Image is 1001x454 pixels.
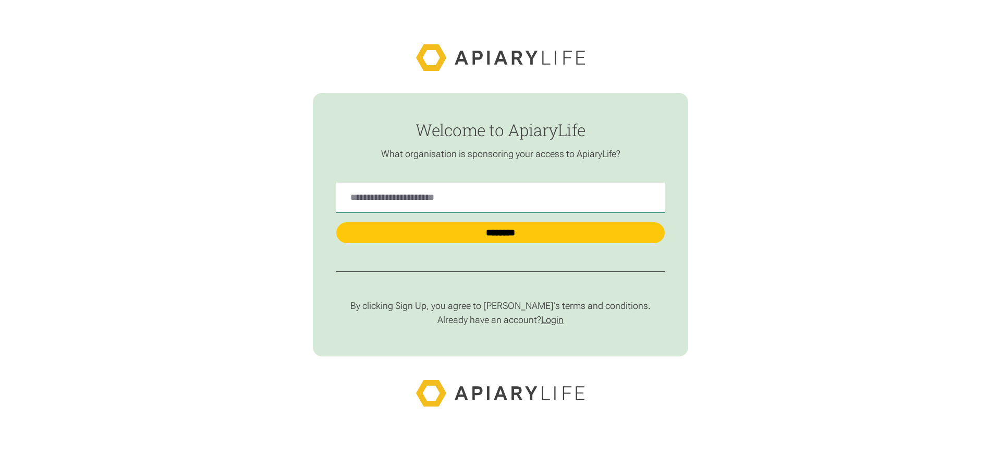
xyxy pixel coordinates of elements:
p: What organisation is sponsoring your access to ApiaryLife? [336,148,665,160]
form: find-employer [313,93,688,357]
p: By clicking Sign Up, you agree to [PERSON_NAME]’s terms and conditions. [336,300,665,312]
a: Login [541,314,564,325]
h1: Welcome to ApiaryLife [336,121,665,139]
p: Already have an account? [336,314,665,326]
